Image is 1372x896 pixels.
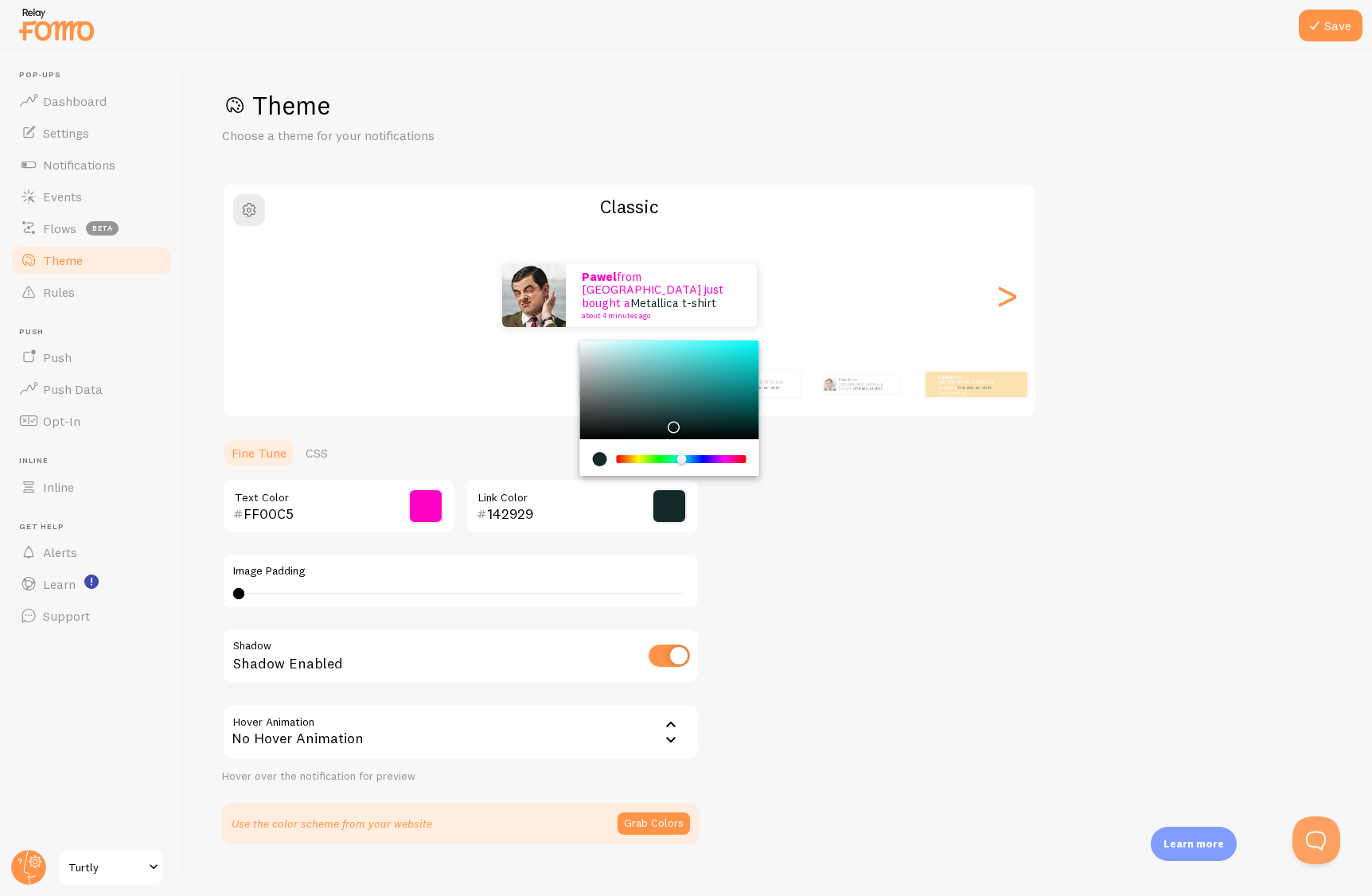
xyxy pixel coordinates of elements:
span: beta [86,221,119,236]
small: about 4 minutes ago [727,391,792,394]
svg: <p>Watch New Feature Tutorials!</p> [84,575,99,589]
a: Fine Tune [222,437,296,469]
small: about 4 minutes ago [938,391,1000,394]
div: Learn more [1151,827,1237,861]
a: Push [10,341,173,373]
a: CSS [296,437,337,469]
a: Inline [10,471,173,503]
p: from [GEOGRAPHIC_DATA] just bought a [839,376,892,393]
a: Push Data [10,373,173,405]
div: No Hover Animation [222,704,700,760]
span: Notifications [43,157,115,173]
a: Metallica t-shirt [855,386,882,391]
span: Alerts [43,544,77,560]
strong: Pawel [938,374,953,380]
p: Choose a theme for your notifications [222,127,604,145]
span: Inline [19,456,173,466]
span: Opt-In [43,413,80,429]
strong: Pawel [839,377,850,382]
span: Push Data [43,381,103,397]
img: Fomo [579,372,605,397]
a: Support [10,600,173,632]
a: Metallica t-shirt [630,295,716,310]
span: Theme [43,252,83,268]
span: Dashboard [43,93,107,109]
img: Fomo [823,378,836,391]
div: current color is #142929 [593,452,607,466]
span: Settings [43,125,89,141]
p: Learn more [1163,836,1224,851]
a: Learn [10,568,173,600]
div: Hover over the notification for preview [222,769,700,784]
div: Next slide [997,238,1016,353]
img: fomo-relay-logo-orange.svg [17,4,96,45]
a: Turtly [57,848,165,886]
a: Opt-In [10,405,173,437]
h1: Theme [222,89,1334,122]
p: from [GEOGRAPHIC_DATA] just bought a [582,271,741,320]
img: Fomo [502,263,566,327]
iframe: Help Scout Beacon - Open [1292,816,1340,864]
strong: Pawel [582,269,617,284]
a: Flows beta [10,212,173,244]
a: Events [10,181,173,212]
label: Image Padding [233,564,688,579]
span: Inline [43,479,74,495]
span: Push [43,349,72,365]
a: Metallica t-shirt [746,384,780,391]
button: Grab Colors [618,812,690,835]
a: Alerts [10,536,173,568]
a: Dashboard [10,85,173,117]
span: Push [19,327,173,337]
a: Notifications [10,149,173,181]
small: about 4 minutes ago [582,312,736,320]
h2: Classic [224,194,1035,219]
span: Rules [43,284,75,300]
span: Events [43,189,82,205]
a: Theme [10,244,173,276]
span: Get Help [19,522,173,532]
span: Support [43,608,90,624]
span: Turtly [68,858,144,877]
p: Use the color scheme from your website [232,816,432,832]
div: Shadow Enabled [222,628,700,686]
p: from [GEOGRAPHIC_DATA] just bought a [727,374,793,394]
div: Chrome color picker [580,341,759,476]
p: from [GEOGRAPHIC_DATA] just bought a [938,374,1002,394]
span: Flows [43,220,76,236]
a: Rules [10,276,173,308]
span: Learn [43,576,76,592]
a: Metallica t-shirt [957,384,992,391]
span: Pop-ups [19,70,173,80]
a: Settings [10,117,173,149]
